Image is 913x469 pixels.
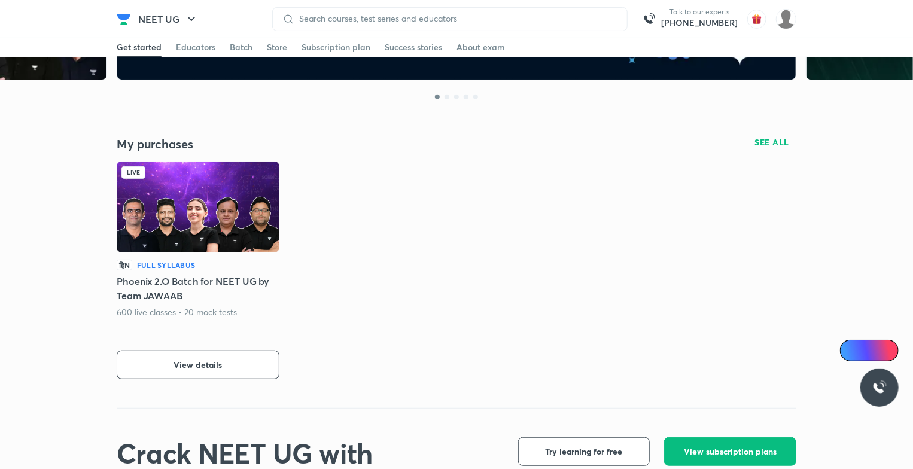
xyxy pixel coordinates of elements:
a: Subscription plan [302,38,370,57]
a: About exam [456,38,505,57]
a: Success stories [385,38,442,57]
a: [PHONE_NUMBER] [661,17,738,29]
a: Batch [230,38,252,57]
img: avatar [747,10,766,29]
div: About exam [456,41,505,53]
button: View details [117,351,279,379]
p: हिN [117,260,132,270]
span: Try learning for free [546,446,623,458]
h4: My purchases [117,136,456,152]
div: Success stories [385,41,442,53]
span: Ai Doubts [860,346,891,355]
input: Search courses, test series and educators [294,14,617,23]
button: SEE ALL [748,133,797,152]
p: 600 live classes • 20 mock tests [117,306,238,318]
a: Get started [117,38,162,57]
a: Store [267,38,287,57]
h5: Phoenix 2.O Batch for NEET UG by Team JAWAAB [117,274,279,303]
div: Store [267,41,287,53]
div: Educators [176,41,215,53]
img: Icon [847,346,857,355]
button: View subscription plans [664,437,796,466]
img: Company Logo [117,12,131,26]
img: shruti gupta [776,9,796,29]
button: Try learning for free [518,437,650,466]
div: Get started [117,41,162,53]
div: Subscription plan [302,41,370,53]
span: SEE ALL [755,138,790,147]
img: ttu [872,380,887,395]
img: Batch Thumbnail [117,162,279,252]
button: NEET UG [131,7,206,31]
div: Live [121,166,145,179]
a: Ai Doubts [840,340,899,361]
p: Talk to our experts [661,7,738,17]
h6: Full Syllabus [137,260,195,270]
div: Batch [230,41,252,53]
a: Educators [176,38,215,57]
img: call-us [637,7,661,31]
span: View details [174,359,223,371]
span: View subscription plans [684,446,777,458]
